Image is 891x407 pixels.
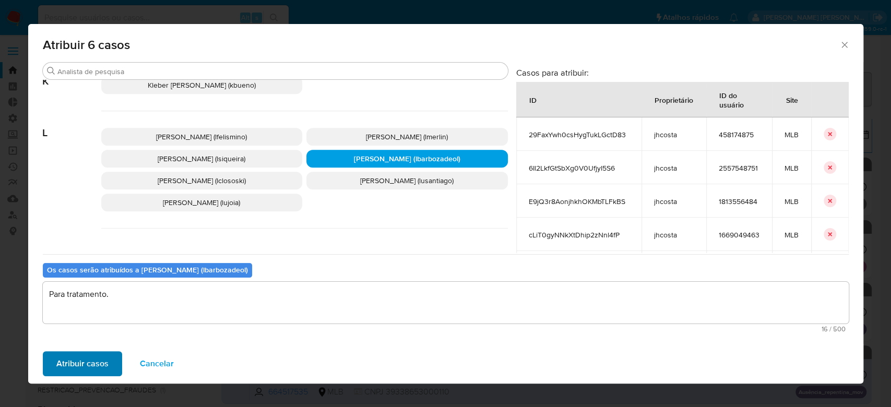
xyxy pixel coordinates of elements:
[707,82,771,117] div: ID do usuário
[824,128,836,140] button: icon-button
[719,130,759,139] span: 458174875
[719,197,759,206] span: 1813556484
[306,128,508,146] div: [PERSON_NAME] (lmerlin)
[824,195,836,207] button: icon-button
[47,265,248,275] b: Os casos serão atribuídos a [PERSON_NAME] (lbarbozadeol)
[126,351,187,376] button: Cancelar
[516,67,849,78] h3: Casos para atribuir:
[654,230,694,240] span: jhcosta
[839,40,849,49] button: Fechar a janela
[785,163,799,173] span: MLB
[101,128,303,146] div: [PERSON_NAME] (lfelismino)
[517,87,549,112] div: ID
[366,131,448,142] span: [PERSON_NAME] (lmerlin)
[824,161,836,174] button: icon-button
[529,163,629,173] span: 6Il2LkfGtSbXg0V0UfjyI5S6
[654,197,694,206] span: jhcosta
[57,67,504,76] input: Analista de pesquisa
[43,351,122,376] button: Atribuir casos
[101,172,303,189] div: [PERSON_NAME] (lclososki)
[360,175,454,186] span: [PERSON_NAME] (lusantiago)
[719,163,759,173] span: 2557548751
[43,111,101,139] span: L
[354,153,460,164] span: [PERSON_NAME] (lbarbozadeol)
[654,163,694,173] span: jhcosta
[158,153,245,164] span: [PERSON_NAME] (lsiqueira)
[101,194,303,211] div: [PERSON_NAME] (lujoia)
[43,282,849,324] textarea: Para tratamento.
[719,230,759,240] span: 1669049463
[774,87,811,112] div: Site
[529,230,629,240] span: cLiT0gyNNkXtDhip2zNnl4fP
[306,172,508,189] div: [PERSON_NAME] (lusantiago)
[824,228,836,241] button: icon-button
[46,326,846,332] span: Máximo de 500 caracteres
[785,197,799,206] span: MLB
[306,150,508,167] div: [PERSON_NAME] (lbarbozadeol)
[163,197,240,208] span: [PERSON_NAME] (lujoia)
[140,352,174,375] span: Cancelar
[529,197,629,206] span: E9jQ3r8AonjhkhOKMbTLFkBS
[101,150,303,167] div: [PERSON_NAME] (lsiqueira)
[529,130,629,139] span: 29FaxYwh0csHygTukLGctD83
[47,67,55,75] button: Procurar
[785,130,799,139] span: MLB
[158,175,246,186] span: [PERSON_NAME] (lclososki)
[654,130,694,139] span: jhcosta
[101,76,303,94] div: Kleber [PERSON_NAME] (kbueno)
[642,87,706,112] div: Proprietário
[43,39,840,51] span: Atribuir 6 casos
[28,24,863,384] div: assign-modal
[148,80,256,90] span: Kleber [PERSON_NAME] (kbueno)
[156,131,247,142] span: [PERSON_NAME] (lfelismino)
[56,352,109,375] span: Atribuir casos
[785,230,799,240] span: MLB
